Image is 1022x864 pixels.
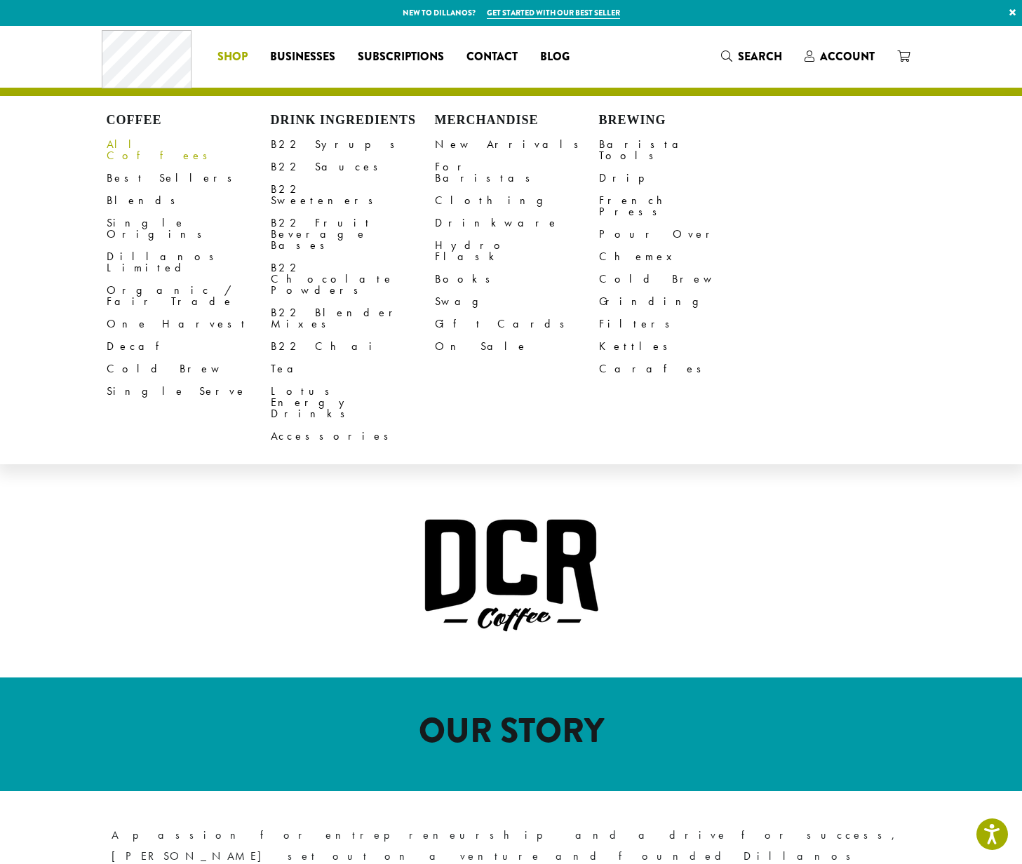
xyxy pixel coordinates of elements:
a: Dillanos Limited [107,245,271,279]
a: One Harvest [107,313,271,335]
a: Single Origins [107,212,271,245]
a: Pour Over [599,223,763,245]
a: Blends [107,189,271,212]
a: B22 Fruit Beverage Bases [271,212,435,257]
a: Grinding [599,290,763,313]
a: B22 Blender Mixes [271,302,435,335]
span: Businesses [270,48,335,66]
a: B22 Sweeteners [271,178,435,212]
a: Search [710,45,793,68]
a: B22 Chocolate Powders [271,257,435,302]
a: All Coffees [107,133,271,167]
a: Single Serve [107,380,271,403]
a: French Press [599,189,763,223]
h1: OUR STORY [112,711,911,752]
a: Carafes [599,358,763,380]
a: On Sale [435,335,599,358]
h4: Merchandise [435,113,599,128]
span: Blog [540,48,570,66]
h4: Drink Ingredients [271,113,435,128]
a: Kettles [599,335,763,358]
a: New Arrivals [435,133,599,156]
a: Drinkware [435,212,599,234]
a: Get started with our best seller [487,7,620,19]
a: Filters [599,313,763,335]
a: Cold Brew [107,358,271,380]
a: Swag [435,290,599,313]
a: Accessories [271,425,435,447]
a: Books [435,268,599,290]
a: B22 Syrups [271,133,435,156]
a: Organic / Fair Trade [107,279,271,313]
img: DCR Coffee Logo [424,518,599,633]
a: Lotus Energy Drinks [271,380,435,425]
span: Contact [466,48,518,66]
span: Account [820,48,875,65]
span: Subscriptions [358,48,444,66]
a: Decaf [107,335,271,358]
h4: Coffee [107,113,271,128]
a: B22 Sauces [271,156,435,178]
a: B22 Chai [271,335,435,358]
h4: Brewing [599,113,763,128]
a: Gift Cards [435,313,599,335]
a: Cold Brew [599,268,763,290]
a: Clothing [435,189,599,212]
a: Barista Tools [599,133,763,167]
a: For Baristas [435,156,599,189]
a: Hydro Flask [435,234,599,268]
span: Search [738,48,782,65]
a: Drip [599,167,763,189]
a: Best Sellers [107,167,271,189]
a: Chemex [599,245,763,268]
a: Shop [206,46,259,68]
span: Shop [217,48,248,66]
a: Tea [271,358,435,380]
